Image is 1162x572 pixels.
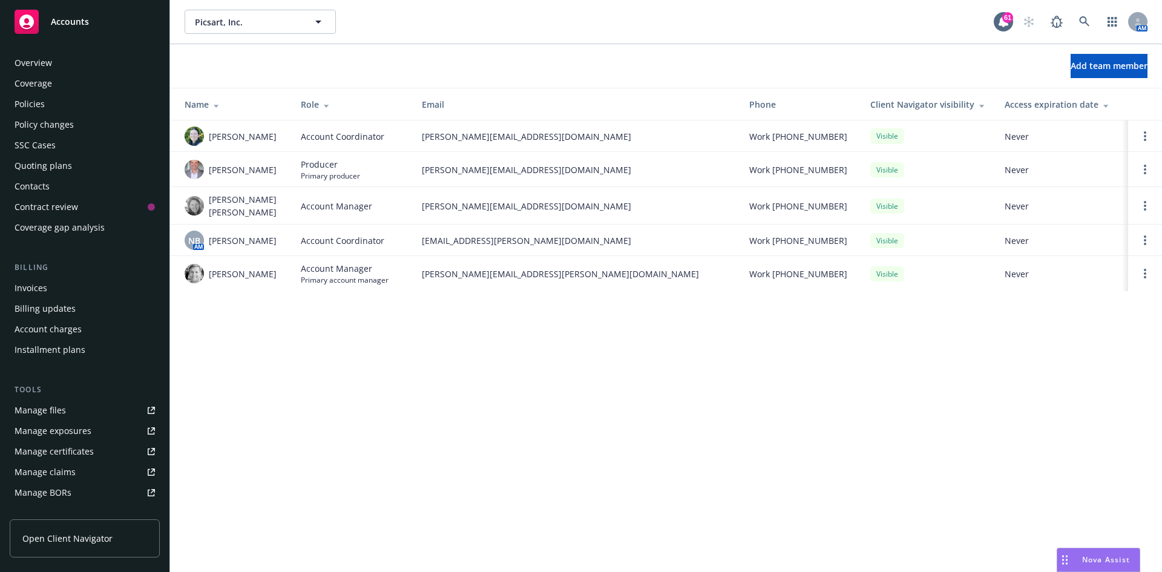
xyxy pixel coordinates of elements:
[15,197,78,217] div: Contract review
[15,156,72,176] div: Quoting plans
[1002,12,1013,23] div: 61
[870,128,904,143] div: Visible
[422,268,730,280] span: [PERSON_NAME][EMAIL_ADDRESS][PERSON_NAME][DOMAIN_NAME]
[1138,266,1152,281] a: Open options
[15,340,85,360] div: Installment plans
[749,234,847,247] span: Work [PHONE_NUMBER]
[10,136,160,155] a: SSC Cases
[301,200,372,212] span: Account Manager
[1045,10,1069,34] a: Report a Bug
[870,266,904,281] div: Visible
[1005,200,1118,212] span: Never
[10,299,160,318] a: Billing updates
[1072,10,1097,34] a: Search
[422,234,730,247] span: [EMAIL_ADDRESS][PERSON_NAME][DOMAIN_NAME]
[15,442,94,461] div: Manage certificates
[209,193,281,219] span: [PERSON_NAME] [PERSON_NAME]
[51,17,89,27] span: Accounts
[209,163,277,176] span: [PERSON_NAME]
[185,127,204,146] img: photo
[301,98,402,111] div: Role
[10,197,160,217] a: Contract review
[749,200,847,212] span: Work [PHONE_NUMBER]
[870,162,904,177] div: Visible
[15,218,105,237] div: Coverage gap analysis
[422,200,730,212] span: [PERSON_NAME][EMAIL_ADDRESS][DOMAIN_NAME]
[422,130,730,143] span: [PERSON_NAME][EMAIL_ADDRESS][DOMAIN_NAME]
[15,462,76,482] div: Manage claims
[10,504,160,523] a: Summary of insurance
[15,115,74,134] div: Policy changes
[10,401,160,420] a: Manage files
[209,268,277,280] span: [PERSON_NAME]
[15,320,82,339] div: Account charges
[22,532,113,545] span: Open Client Navigator
[10,384,160,396] div: Tools
[188,234,200,247] span: NB
[185,98,281,111] div: Name
[15,299,76,318] div: Billing updates
[15,136,56,155] div: SSC Cases
[301,262,389,275] span: Account Manager
[301,234,384,247] span: Account Coordinator
[15,278,47,298] div: Invoices
[10,483,160,502] a: Manage BORs
[1138,162,1152,177] a: Open options
[10,261,160,274] div: Billing
[422,98,730,111] div: Email
[10,74,160,93] a: Coverage
[1005,98,1118,111] div: Access expiration date
[185,264,204,283] img: photo
[870,98,985,111] div: Client Navigator visibility
[10,421,160,441] a: Manage exposures
[10,53,160,73] a: Overview
[10,5,160,39] a: Accounts
[10,115,160,134] a: Policy changes
[209,130,277,143] span: [PERSON_NAME]
[185,196,204,215] img: photo
[1071,60,1147,71] span: Add team member
[1005,130,1118,143] span: Never
[301,275,389,285] span: Primary account manager
[10,442,160,461] a: Manage certificates
[10,278,160,298] a: Invoices
[15,421,91,441] div: Manage exposures
[1057,548,1072,571] div: Drag to move
[15,94,45,114] div: Policies
[1082,554,1130,565] span: Nova Assist
[10,340,160,360] a: Installment plans
[15,177,50,196] div: Contacts
[1100,10,1124,34] a: Switch app
[1017,10,1041,34] a: Start snowing
[10,177,160,196] a: Contacts
[15,401,66,420] div: Manage files
[301,158,360,171] span: Producer
[749,163,847,176] span: Work [PHONE_NUMBER]
[301,130,384,143] span: Account Coordinator
[15,483,71,502] div: Manage BORs
[422,163,730,176] span: [PERSON_NAME][EMAIL_ADDRESS][DOMAIN_NAME]
[10,94,160,114] a: Policies
[1138,233,1152,248] a: Open options
[1138,129,1152,143] a: Open options
[870,199,904,214] div: Visible
[1071,54,1147,78] button: Add team member
[301,171,360,181] span: Primary producer
[10,218,160,237] a: Coverage gap analysis
[15,53,52,73] div: Overview
[15,74,52,93] div: Coverage
[10,156,160,176] a: Quoting plans
[185,10,336,34] button: Picsart, Inc.
[1005,163,1118,176] span: Never
[749,268,847,280] span: Work [PHONE_NUMBER]
[749,98,851,111] div: Phone
[870,233,904,248] div: Visible
[10,320,160,339] a: Account charges
[1057,548,1140,572] button: Nova Assist
[1005,268,1118,280] span: Never
[1138,199,1152,213] a: Open options
[209,234,277,247] span: [PERSON_NAME]
[15,504,107,523] div: Summary of insurance
[195,16,300,28] span: Picsart, Inc.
